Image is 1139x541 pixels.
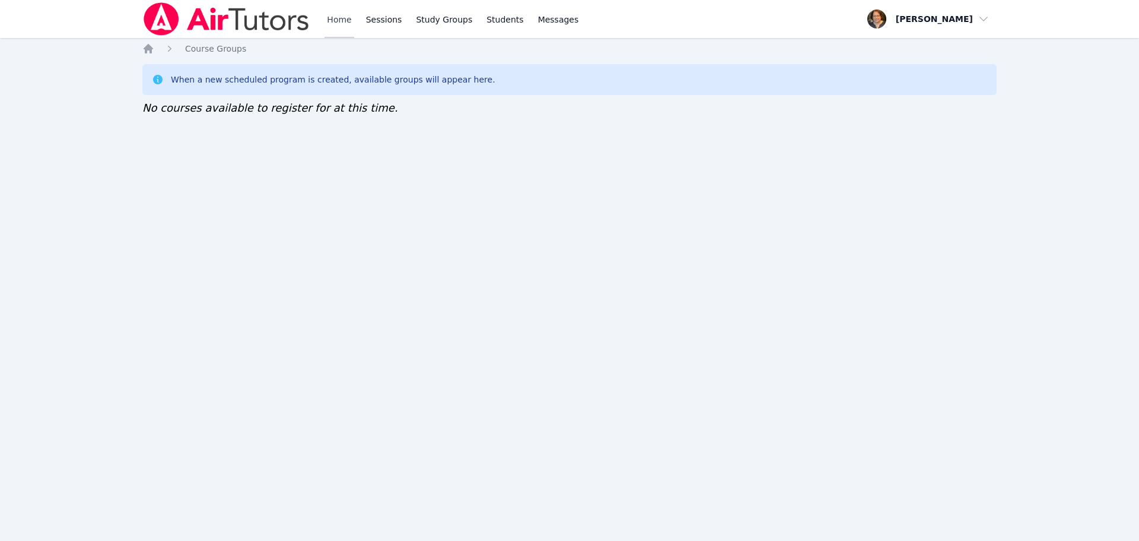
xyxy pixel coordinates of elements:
span: Messages [538,14,579,26]
a: Course Groups [185,43,246,55]
img: Air Tutors [142,2,310,36]
span: Course Groups [185,44,246,53]
div: When a new scheduled program is created, available groups will appear here. [171,74,495,86]
nav: Breadcrumb [142,43,997,55]
span: No courses available to register for at this time. [142,102,398,114]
